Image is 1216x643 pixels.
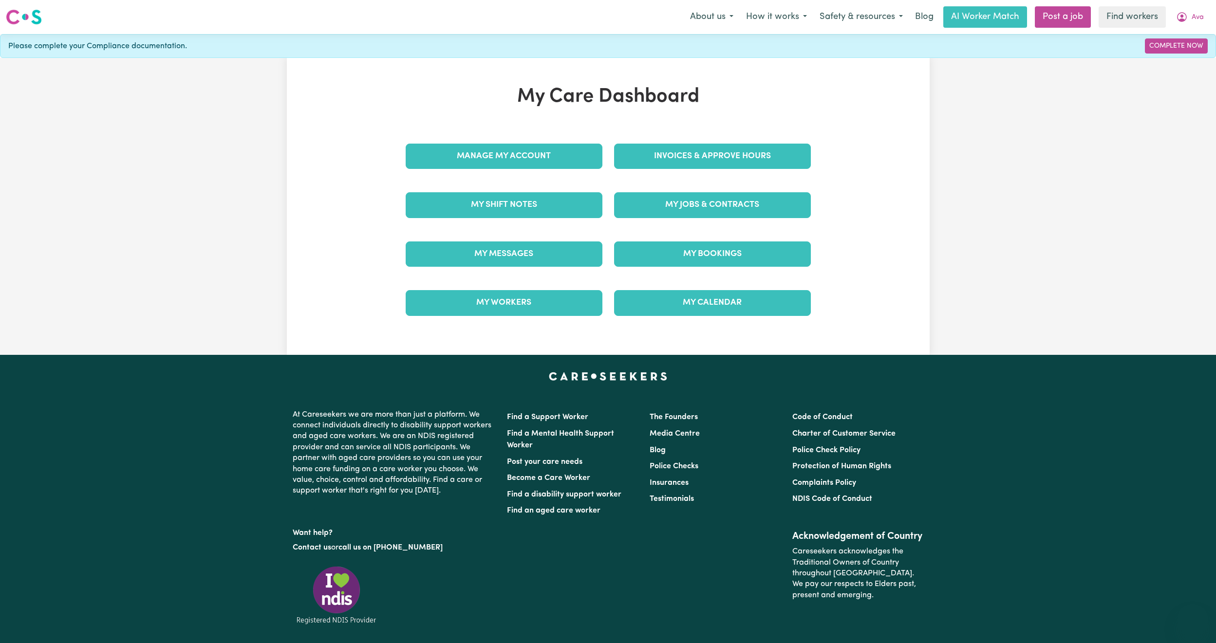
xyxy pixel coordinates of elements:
a: Find a Support Worker [507,413,588,421]
button: My Account [1170,7,1210,27]
a: Blog [650,446,666,454]
button: Safety & resources [813,7,909,27]
a: My Workers [406,290,602,315]
a: My Shift Notes [406,192,602,218]
a: Insurances [650,479,689,487]
a: Invoices & Approve Hours [614,144,811,169]
a: Police Check Policy [792,446,861,454]
a: call us on [PHONE_NUMBER] [338,544,443,551]
a: AI Worker Match [943,6,1027,28]
a: Find an aged care worker [507,507,600,514]
img: Registered NDIS provider [293,565,380,625]
p: or [293,538,495,557]
a: Careseekers home page [549,372,667,380]
a: Testimonials [650,495,694,503]
span: Ava [1192,12,1204,23]
a: Protection of Human Rights [792,462,891,470]
a: My Bookings [614,241,811,267]
button: About us [684,7,740,27]
a: Complete Now [1145,38,1208,54]
a: Contact us [293,544,331,551]
a: Code of Conduct [792,413,853,421]
p: Careseekers acknowledges the Traditional Owners of Country throughout [GEOGRAPHIC_DATA]. We pay o... [792,542,923,605]
a: The Founders [650,413,698,421]
a: Manage My Account [406,144,602,169]
a: Post a job [1035,6,1091,28]
a: NDIS Code of Conduct [792,495,872,503]
a: Become a Care Worker [507,474,590,482]
a: Find a Mental Health Support Worker [507,430,614,449]
button: How it works [740,7,813,27]
h2: Acknowledgement of Country [792,531,923,542]
img: Careseekers logo [6,8,42,26]
a: Blog [909,6,939,28]
p: At Careseekers we are more than just a platform. We connect individuals directly to disability su... [293,405,495,500]
a: Find a disability support worker [507,491,621,498]
a: Find workers [1099,6,1166,28]
h1: My Care Dashboard [400,85,817,109]
a: Post your care needs [507,458,582,466]
a: Media Centre [650,430,700,438]
a: My Calendar [614,290,811,315]
p: Want help? [293,524,495,538]
a: My Jobs & Contracts [614,192,811,218]
a: Careseekers logo [6,6,42,28]
a: Complaints Policy [792,479,856,487]
a: Police Checks [650,462,698,470]
a: My Messages [406,241,602,267]
span: Please complete your Compliance documentation. [8,40,187,52]
a: Charter of Customer Service [792,430,896,438]
iframe: Button to launch messaging window, conversation in progress [1177,604,1208,635]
